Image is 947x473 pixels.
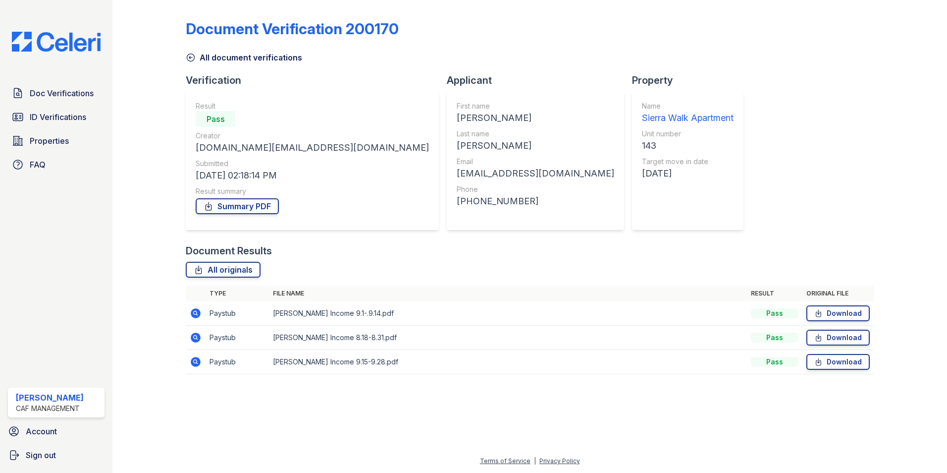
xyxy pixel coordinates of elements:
[457,139,614,153] div: [PERSON_NAME]
[30,111,86,123] span: ID Verifications
[8,107,105,127] a: ID Verifications
[632,73,751,87] div: Property
[26,425,57,437] span: Account
[30,159,46,171] span: FAQ
[186,262,261,278] a: All originals
[457,157,614,167] div: Email
[751,333,798,343] div: Pass
[16,404,84,414] div: CAF Management
[751,308,798,318] div: Pass
[457,129,614,139] div: Last name
[642,101,734,125] a: Name Sierra Walk Apartment
[539,457,580,465] a: Privacy Policy
[642,157,734,167] div: Target move in date
[4,421,108,441] a: Account
[642,129,734,139] div: Unit number
[196,111,235,127] div: Pass
[457,101,614,111] div: First name
[186,20,399,38] div: Document Verification 200170
[747,286,802,301] th: Result
[269,286,747,301] th: File name
[186,244,272,258] div: Document Results
[457,111,614,125] div: [PERSON_NAME]
[457,194,614,208] div: [PHONE_NUMBER]
[269,326,747,350] td: [PERSON_NAME] Income 8.18-8.31.pdf
[196,159,429,169] div: Submitted
[196,141,429,155] div: [DOMAIN_NAME][EMAIL_ADDRESS][DOMAIN_NAME]
[457,184,614,194] div: Phone
[206,350,269,374] td: Paystub
[642,139,734,153] div: 143
[457,167,614,180] div: [EMAIL_ADDRESS][DOMAIN_NAME]
[8,83,105,103] a: Doc Verifications
[8,155,105,175] a: FAQ
[751,357,798,367] div: Pass
[26,449,56,461] span: Sign out
[16,392,84,404] div: [PERSON_NAME]
[30,87,94,99] span: Doc Verifications
[206,326,269,350] td: Paystub
[186,73,447,87] div: Verification
[642,111,734,125] div: Sierra Walk Apartment
[196,198,279,214] a: Summary PDF
[206,286,269,301] th: Type
[534,457,536,465] div: |
[806,305,870,321] a: Download
[806,330,870,346] a: Download
[642,167,734,180] div: [DATE]
[196,131,429,141] div: Creator
[806,354,870,370] a: Download
[802,286,874,301] th: Original file
[4,32,108,52] img: CE_Logo_Blue-a8612792a0a2168367f1c8372b55b34899dd931a85d93a1a3d3e32e68fde9ad4.png
[447,73,632,87] div: Applicant
[8,131,105,151] a: Properties
[269,301,747,326] td: [PERSON_NAME] Income 9.1-.9.14.pdf
[196,186,429,196] div: Result summary
[206,301,269,326] td: Paystub
[4,445,108,465] a: Sign out
[642,101,734,111] div: Name
[480,457,530,465] a: Terms of Service
[30,135,69,147] span: Properties
[186,52,302,63] a: All document verifications
[196,169,429,182] div: [DATE] 02:18:14 PM
[196,101,429,111] div: Result
[269,350,747,374] td: [PERSON_NAME] Income 9.15-9.28.pdf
